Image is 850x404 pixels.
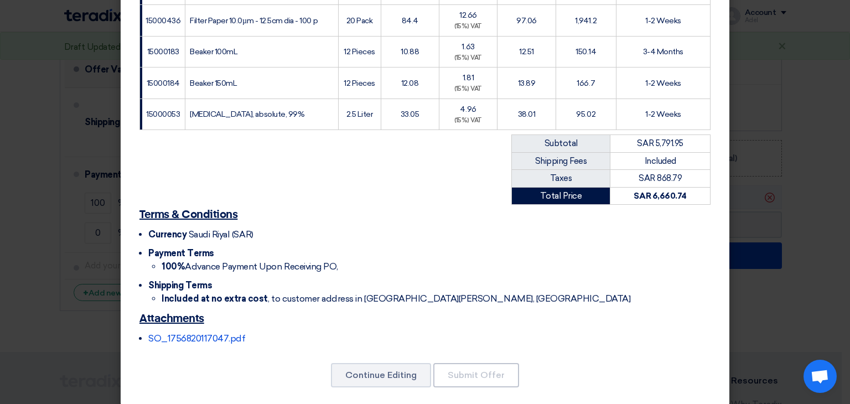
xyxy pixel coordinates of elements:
[576,47,596,56] span: 150.14
[148,229,186,240] span: Currency
[512,152,610,170] td: Shipping Fees
[518,110,536,119] span: 38.01
[162,261,185,272] strong: 100%
[190,110,304,119] span: [MEDICAL_DATA], absolute, 99%
[401,79,419,88] span: 12.08
[512,187,610,205] td: Total Price
[190,16,318,25] span: Filter Paper 10.0µm - 12.5cm dia - 100 p
[804,360,837,393] a: Open chat
[344,79,375,88] span: 12 Pieces
[401,110,419,119] span: 33.05
[162,261,338,272] span: Advance Payment Upon Receiving PO,
[459,11,477,20] span: 12.66
[444,22,493,32] div: (15%) VAT
[518,79,536,88] span: 13.89
[460,105,476,114] span: 4.96
[401,47,419,56] span: 10.88
[512,135,610,153] td: Subtotal
[140,99,185,130] td: 15000053
[516,16,537,25] span: 97.06
[512,170,610,188] td: Taxes
[189,229,253,240] span: Saudi Riyal (SAR)
[639,173,682,183] span: SAR 868.79
[462,42,474,51] span: 1.63
[433,363,519,387] button: Submit Offer
[645,16,681,25] span: 1-2 Weeks
[444,85,493,94] div: (15%) VAT
[140,5,185,37] td: 15000436
[148,248,214,258] span: Payment Terms
[162,292,711,305] li: , to customer address in [GEOGRAPHIC_DATA][PERSON_NAME], [GEOGRAPHIC_DATA]
[645,79,681,88] span: 1-2 Weeks
[444,116,493,126] div: (15%) VAT
[577,79,595,88] span: 166.7
[576,110,595,119] span: 95.02
[463,73,474,82] span: 1.81
[346,110,373,119] span: 2.5 Liter
[610,135,711,153] td: SAR 5,791.95
[148,280,212,291] span: Shipping Terms
[402,16,418,25] span: 84.4
[139,313,204,324] u: Attachments
[190,79,237,88] span: Beaker 150mL
[645,110,681,119] span: 1-2 Weeks
[643,47,683,56] span: 3-4 Months
[140,68,185,99] td: 15000184
[634,191,686,201] strong: SAR 6,660.74
[575,16,597,25] span: 1,941.2
[139,209,237,220] u: Terms & Conditions
[346,16,373,25] span: 20 Pack
[190,47,237,56] span: Beaker 100mL
[344,47,375,56] span: 12 Pieces
[331,363,431,387] button: Continue Editing
[519,47,534,56] span: 12.51
[645,156,676,166] span: Included
[148,333,245,344] a: SO_1756820117047.pdf
[444,54,493,63] div: (15%) VAT
[140,36,185,68] td: 15000183
[162,293,268,304] strong: Included at no extra cost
